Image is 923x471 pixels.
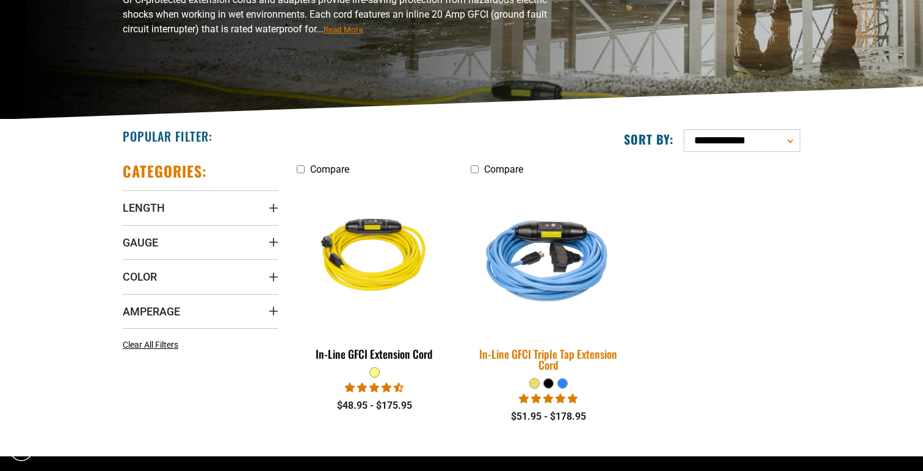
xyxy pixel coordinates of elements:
[624,131,674,147] label: Sort by:
[345,382,404,394] span: 4.62 stars
[123,225,278,259] summary: Gauge
[463,179,634,336] img: Light Blue
[123,304,180,318] span: Amperage
[123,270,157,284] span: Color
[298,187,452,328] img: Yellow
[123,339,183,351] a: Clear All Filters
[324,25,363,34] span: Read More
[123,201,165,215] span: Length
[471,181,626,378] a: Light Blue In-Line GFCI Triple Tap Extension Cord
[519,393,577,404] span: 5.00 stars
[471,348,626,370] div: In-Line GFCI Triple Tap Extension Cord
[123,128,212,144] h2: Popular Filter:
[297,181,452,367] a: Yellow In-Line GFCI Extension Cord
[123,190,278,225] summary: Length
[484,164,523,175] span: Compare
[297,398,452,413] div: $48.95 - $175.95
[123,162,207,181] h2: Categories:
[297,348,452,359] div: In-Line GFCI Extension Cord
[471,409,626,424] div: $51.95 - $178.95
[123,294,278,328] summary: Amperage
[123,259,278,293] summary: Color
[123,340,178,350] span: Clear All Filters
[310,164,349,175] span: Compare
[123,235,158,250] span: Gauge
